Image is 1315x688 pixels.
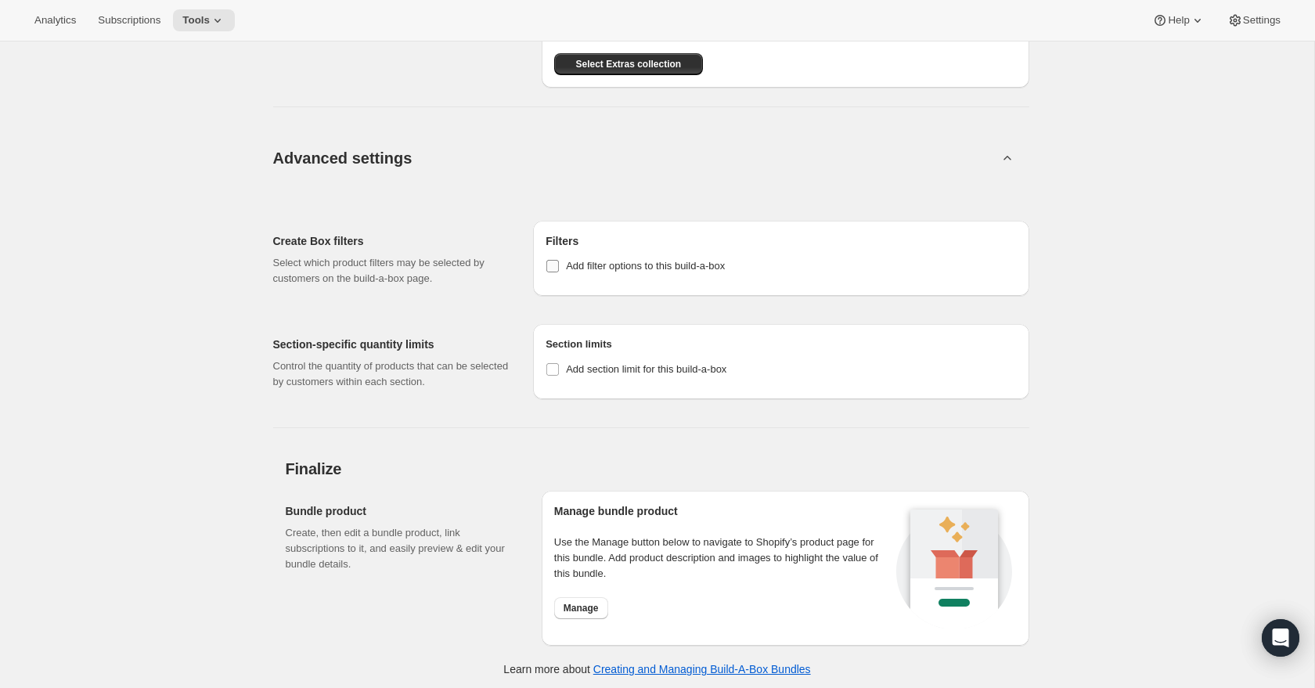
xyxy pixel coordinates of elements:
h2: Bundle product [286,503,517,519]
button: Subscriptions [88,9,170,31]
span: Settings [1243,14,1281,27]
span: Help [1168,14,1189,27]
p: Create, then edit a bundle product, link subscriptions to it, and easily preview & edit your bund... [286,525,517,572]
div: Open Intercom Messenger [1262,619,1299,657]
span: Select Extras collection [575,58,681,70]
button: Help [1143,9,1214,31]
p: Select which product filters may be selected by customers on the build-a-box page. [273,255,509,286]
button: Settings [1218,9,1290,31]
button: Tools [173,9,235,31]
button: Advanced settings [264,128,1007,188]
h6: Filters [546,233,1016,249]
a: Creating and Managing Build-A-Box Bundles [593,663,811,675]
p: Use the Manage button below to navigate to Shopify’s product page for this bundle. Add product de... [554,535,892,582]
h2: Manage bundle product [554,503,892,519]
span: Manage [564,602,599,614]
span: Advanced settings [273,146,413,171]
h2: Create Box filters [273,233,509,249]
button: Select Extras collection [554,53,703,75]
button: Manage [554,597,608,619]
h2: Finalize [286,459,1029,478]
p: Learn more about [503,661,810,677]
span: Analytics [34,14,76,27]
h6: Section limits [546,337,1016,352]
span: Subscriptions [98,14,160,27]
button: Analytics [25,9,85,31]
p: Control the quantity of products that can be selected by customers within each section. [273,358,509,390]
h2: Section-specific quantity limits [273,337,509,352]
span: Add section limit for this build-a-box [566,363,726,375]
span: Add filter options to this build-a-box [566,260,725,272]
span: Tools [182,14,210,27]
